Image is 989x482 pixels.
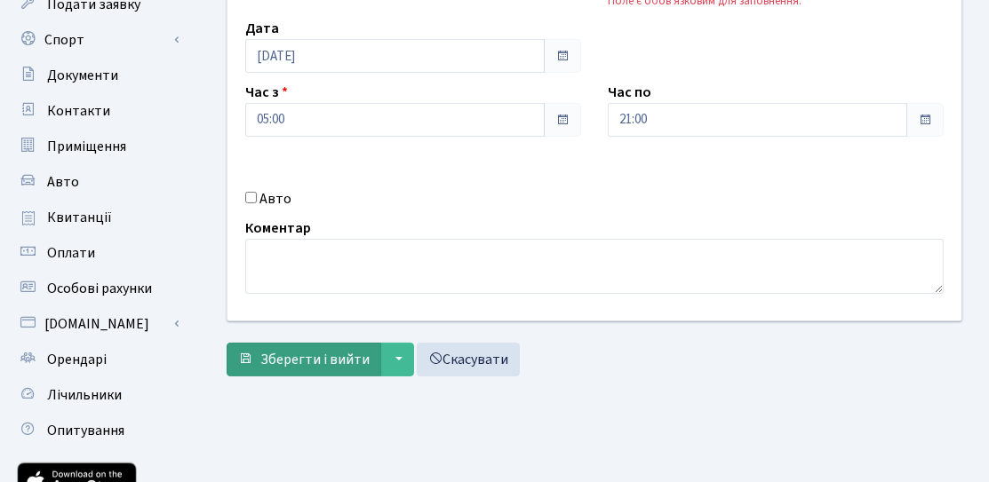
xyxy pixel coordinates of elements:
[9,235,187,271] a: Оплати
[9,58,187,93] a: Документи
[9,22,187,58] a: Спорт
[9,306,187,342] a: [DOMAIN_NAME]
[9,342,187,377] a: Орендарі
[9,164,187,200] a: Авто
[245,217,311,239] label: Коментар
[47,208,112,227] span: Квитанції
[47,243,95,263] span: Оплати
[47,101,110,121] span: Контакти
[227,343,381,376] button: Зберегти і вийти
[259,188,291,209] label: Авто
[260,350,370,369] span: Зберегти і вийти
[47,279,152,298] span: Особові рахунки
[47,421,124,440] span: Опитування
[9,93,187,129] a: Контакти
[9,200,187,235] a: Квитанції
[47,172,79,192] span: Авто
[245,18,279,39] label: Дата
[47,66,118,85] span: Документи
[47,350,107,369] span: Орендарі
[47,385,122,405] span: Лічильники
[9,377,187,413] a: Лічильники
[608,82,651,103] label: Час по
[417,343,520,376] a: Скасувати
[9,129,187,164] a: Приміщення
[9,271,187,306] a: Особові рахунки
[47,137,126,156] span: Приміщення
[9,413,187,448] a: Опитування
[245,82,288,103] label: Час з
